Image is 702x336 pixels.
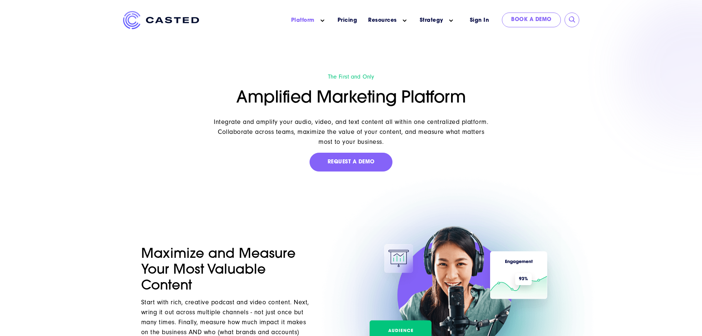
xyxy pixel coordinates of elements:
a: Sign In [461,13,499,28]
h5: The First and Only [213,73,490,80]
h1: Amplified Marketing Platform [213,89,490,108]
div: Integrate and amplify your audio, video, and text content all within one centralized platform. Co... [213,117,490,147]
img: Casted_Logo_Horizontal_FullColor_PUR_BLUE [123,11,199,29]
a: Resources [368,17,397,24]
a: Strategy [420,17,443,24]
h2: Maximize and Measure Your Most Valuable Content [141,247,311,295]
a: Request a Demo [310,153,392,172]
nav: Main menu [210,11,461,30]
a: Platform [291,17,315,24]
a: Pricing [338,17,357,24]
input: Submit [569,16,576,24]
a: Book a Demo [502,13,561,27]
